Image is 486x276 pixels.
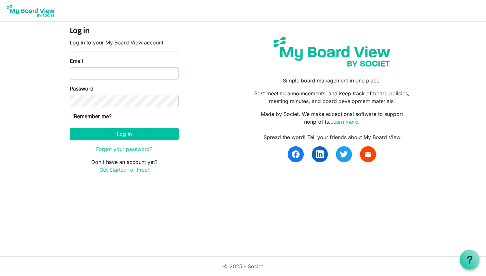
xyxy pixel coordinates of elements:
p: Log in to your My Board View account [70,39,179,46]
a: Learn more. [330,119,360,125]
p: Post meeting announcements, and keep track of board policies, meeting minutes, and board developm... [248,90,416,105]
label: Password [70,85,94,92]
a: email [360,146,376,162]
a: Get Started for Free! [99,167,149,173]
img: twitter.svg [340,150,348,158]
label: Remember me? [70,112,112,120]
p: Made by Societ. We make exceptional software to support nonprofits. [248,110,416,126]
label: Email [70,57,83,65]
a: © 2025 - Societ [223,263,263,270]
h4: Log in [70,27,179,36]
p: Don't have an account yet? [70,158,179,174]
a: Forgot your password? [96,146,152,152]
img: facebook.svg [292,150,300,158]
span: email [364,150,372,158]
img: My Board View Logo [5,3,57,19]
div: Spread the word! Tell your friends about My Board View [248,133,416,141]
button: Log in [70,128,179,140]
p: Simple board management in one place. [248,77,416,84]
img: linkedin.svg [316,150,324,158]
input: Remember me? [70,114,74,118]
img: my-board-view-societ.svg [269,32,395,71]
